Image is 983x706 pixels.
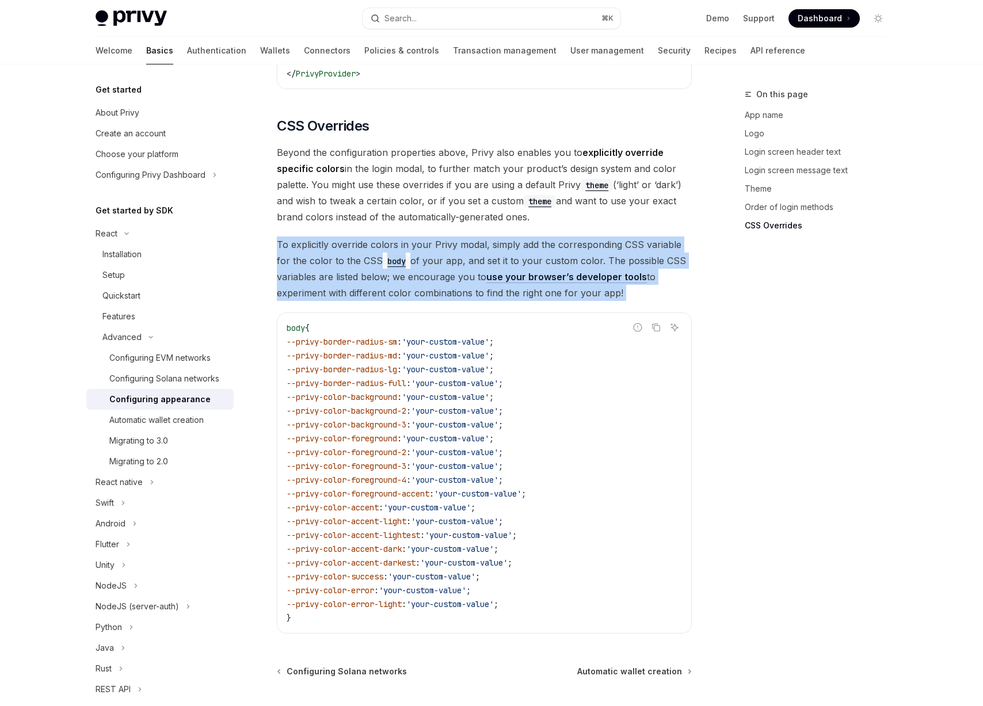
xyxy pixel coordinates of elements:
div: React native [96,475,143,489]
span: 'your-custom-value' [411,461,498,471]
span: --privy-border-radius-lg [287,364,397,375]
span: --privy-color-error-light [287,599,402,609]
a: Recipes [704,37,737,64]
span: --privy-color-accent-lightest [287,530,420,540]
div: Quickstart [102,289,140,303]
span: --privy-color-foreground-4 [287,475,406,485]
div: Unity [96,558,115,572]
div: About Privy [96,106,139,120]
span: --privy-color-foreground-3 [287,461,406,471]
a: Migrating to 3.0 [86,430,234,451]
button: Report incorrect code [630,320,645,335]
a: body [383,255,410,266]
span: : [406,419,411,430]
span: 'your-custom-value' [402,433,489,444]
span: 'your-custom-value' [425,530,512,540]
div: Configuring Solana networks [109,372,219,386]
span: : [379,502,383,513]
div: Configuring appearance [109,392,211,406]
button: Open search [363,8,620,29]
span: Dashboard [798,13,842,24]
span: 'your-custom-value' [420,558,508,568]
div: Choose your platform [96,147,178,161]
a: Quickstart [86,285,234,306]
div: Search... [384,12,417,25]
div: Java [96,641,114,655]
span: ; [489,392,494,402]
h5: Get started [96,83,142,97]
span: --privy-color-error [287,585,374,596]
span: { [287,55,291,65]
span: ; [498,378,503,388]
span: : [406,378,411,388]
span: ; [498,406,503,416]
span: : [416,558,420,568]
span: --privy-color-background-2 [287,406,406,416]
button: Toggle Python section [86,617,234,638]
span: 'your-custom-value' [411,419,498,430]
span: ; [508,558,512,568]
span: Beyond the configuration properties above, Privy also enables you to in the login modal, to furth... [277,144,692,225]
span: : [420,530,425,540]
button: Toggle REST API section [86,679,234,700]
span: { [305,323,310,333]
h5: Get started by SDK [96,204,173,217]
a: Policies & controls [364,37,439,64]
a: About Privy [86,102,234,123]
a: Installation [86,244,234,265]
span: ; [498,461,503,471]
div: Rust [96,662,112,676]
span: : [402,544,406,554]
span: : [397,392,402,402]
span: --privy-color-accent-dark [287,544,402,554]
a: Configuring Solana networks [86,368,234,389]
button: Toggle Java section [86,638,234,658]
span: } [328,55,333,65]
span: --privy-color-foreground-2 [287,447,406,457]
span: 'your-custom-value' [434,489,521,499]
span: : [406,475,411,485]
span: : [374,585,379,596]
span: --privy-color-accent-darkest [287,558,416,568]
span: --privy-color-foreground-accent [287,489,429,499]
a: Features [86,306,234,327]
span: ; [521,489,526,499]
button: Toggle Rust section [86,658,234,679]
span: 'your-custom-value' [411,447,498,457]
span: ; [489,337,494,347]
span: : [397,433,402,444]
button: Copy the contents from the code block [649,320,664,335]
button: Toggle Advanced section [86,327,234,348]
a: theme [524,195,556,207]
span: ; [512,530,517,540]
a: Security [658,37,691,64]
span: ; [489,364,494,375]
span: ; [489,350,494,361]
span: ; [498,516,503,526]
strong: explicitly override specific colors [277,147,664,174]
a: Wallets [260,37,290,64]
span: > [356,68,360,79]
div: Installation [102,247,142,261]
span: ; [498,419,503,430]
span: : [397,364,402,375]
a: Demo [706,13,729,24]
a: API reference [750,37,805,64]
button: Toggle Configuring Privy Dashboard section [86,165,234,185]
span: ; [498,447,503,457]
span: --privy-color-foreground [287,433,397,444]
div: React [96,227,117,241]
span: ; [471,502,475,513]
div: Advanced [102,330,142,344]
button: Toggle NodeJS section [86,575,234,596]
span: --privy-border-radius-full [287,378,406,388]
a: Automatic wallet creation [86,410,234,430]
div: Migrating to 3.0 [109,434,168,448]
span: } [287,613,291,623]
div: Python [96,620,122,634]
span: children [291,55,328,65]
a: CSS Overrides [745,216,897,235]
span: On this page [756,87,808,101]
span: 'your-custom-value' [388,571,475,582]
div: Migrating to 2.0 [109,455,168,468]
